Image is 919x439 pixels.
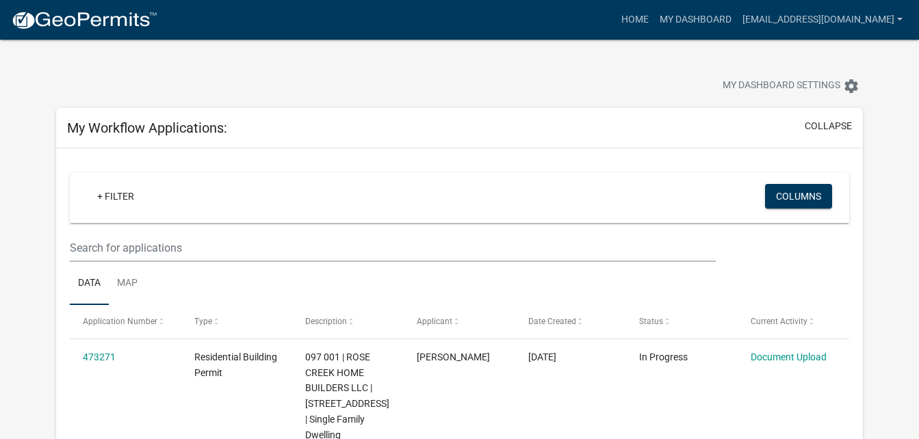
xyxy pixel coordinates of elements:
a: Home [616,7,654,33]
button: My Dashboard Settingssettings [712,72,870,99]
span: Application Number [83,317,157,326]
i: settings [843,78,859,94]
datatable-header-cell: Status [626,305,738,338]
span: Type [194,317,212,326]
span: Applicant [417,317,452,326]
a: + Filter [86,184,145,209]
a: Map [109,262,146,306]
input: Search for applications [70,234,716,262]
span: Residential Building Permit [194,351,277,378]
a: Data [70,262,109,306]
span: scott clack [417,351,490,362]
span: In Progress [639,351,688,362]
button: Columns [765,184,832,209]
a: [EMAIL_ADDRESS][DOMAIN_NAME] [737,7,908,33]
h5: My Workflow Applications: [67,120,227,136]
datatable-header-cell: Type [181,305,293,338]
datatable-header-cell: Applicant [404,305,515,338]
datatable-header-cell: Current Activity [738,305,849,338]
span: 09/03/2025 [528,351,556,362]
span: Current Activity [751,317,807,326]
a: 473271 [83,351,116,362]
a: Document Upload [751,351,827,362]
span: Date Created [528,317,576,326]
datatable-header-cell: Date Created [515,305,626,338]
datatable-header-cell: Application Number [70,305,181,338]
datatable-header-cell: Description [292,305,404,338]
button: collapse [805,119,852,133]
span: Status [639,317,663,326]
a: My Dashboard [654,7,737,33]
span: My Dashboard Settings [723,78,840,94]
span: Description [305,317,347,326]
